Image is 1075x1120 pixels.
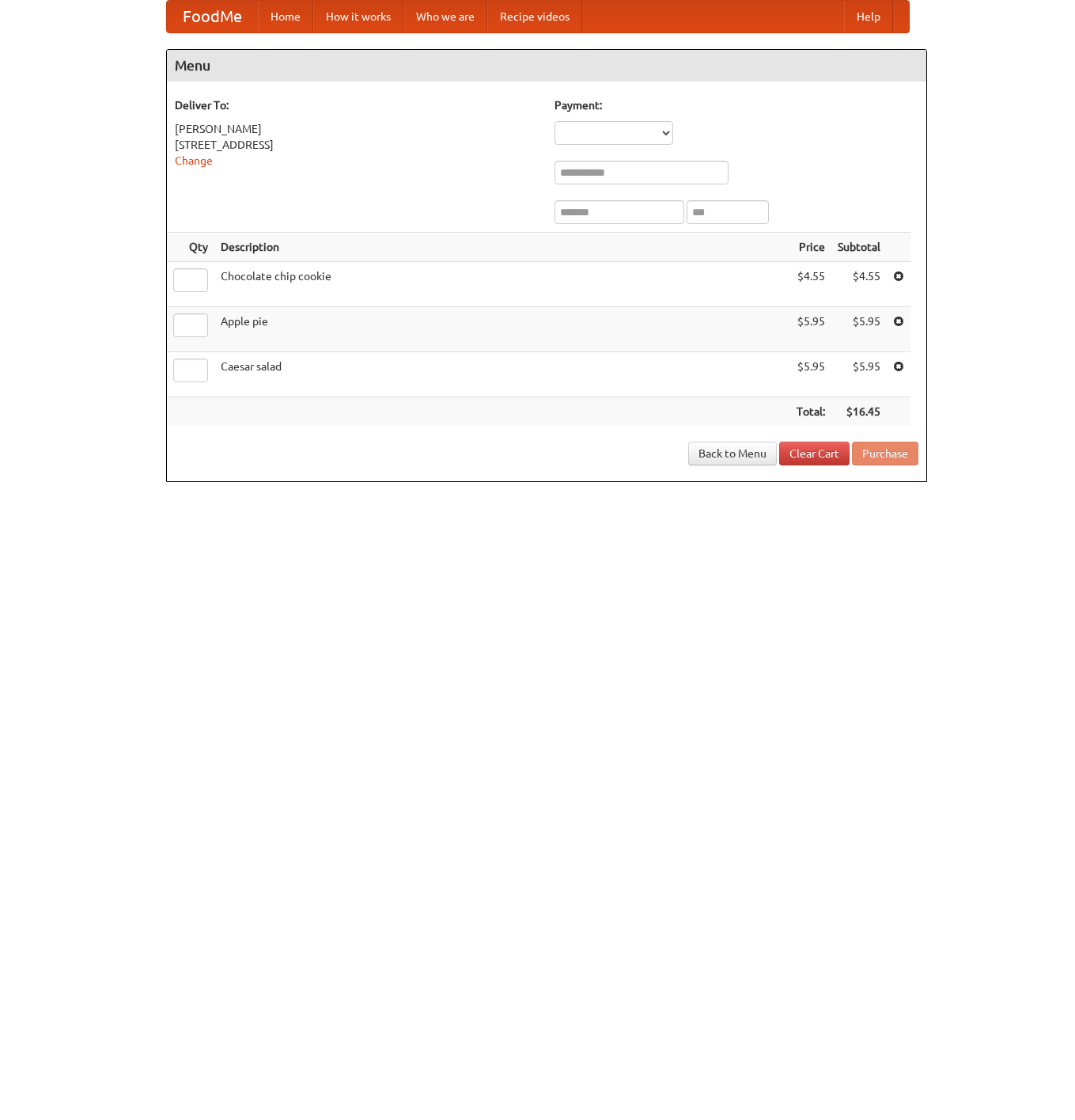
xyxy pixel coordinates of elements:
[403,1,487,32] a: Who we are
[779,442,850,465] a: Clear Cart
[167,233,214,262] th: Qty
[790,262,831,307] td: $4.55
[175,97,539,113] h5: Deliver To:
[790,397,831,427] th: Total:
[313,1,403,32] a: How it works
[167,1,258,32] a: FoodMe
[790,233,831,262] th: Price
[214,352,790,397] td: Caesar salad
[175,154,213,167] a: Change
[844,1,893,32] a: Help
[831,233,887,262] th: Subtotal
[790,352,831,397] td: $5.95
[852,442,918,465] button: Purchase
[258,1,313,32] a: Home
[214,262,790,307] td: Chocolate chip cookie
[555,97,918,113] h5: Payment:
[790,307,831,352] td: $5.95
[831,262,887,307] td: $4.55
[175,121,539,137] div: [PERSON_NAME]
[214,233,790,262] th: Description
[831,307,887,352] td: $5.95
[214,307,790,352] td: Apple pie
[831,352,887,397] td: $5.95
[688,442,777,465] a: Back to Menu
[831,397,887,427] th: $16.45
[175,137,539,153] div: [STREET_ADDRESS]
[167,50,926,82] h4: Menu
[487,1,582,32] a: Recipe videos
